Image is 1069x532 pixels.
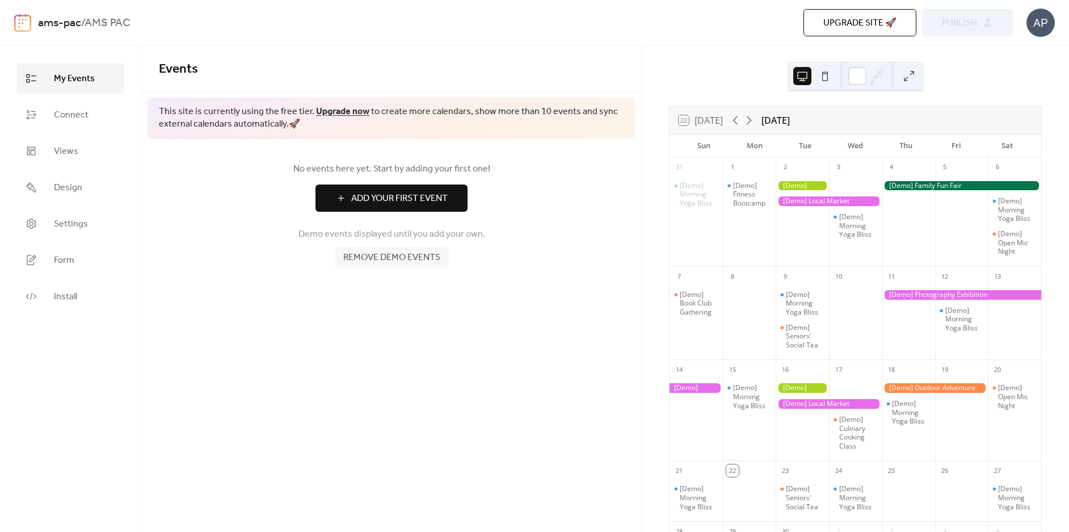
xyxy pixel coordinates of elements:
[776,290,829,317] div: [Demo] Morning Yoga Bliss
[776,323,829,350] div: [Demo] Seniors' Social Tea
[54,290,77,304] span: Install
[780,135,830,157] div: Tue
[680,290,718,317] div: [Demo] Book Club Gathering
[776,383,829,393] div: [Demo] Gardening Workshop
[945,306,984,333] div: [Demo] Morning Yoga Bliss
[1026,9,1055,37] div: AP
[17,281,124,312] a: Install
[680,484,718,511] div: [Demo] Morning Yoga Bliss
[726,270,739,283] div: 8
[839,484,878,511] div: [Demo] Morning Yoga Bliss
[17,245,124,275] a: Form
[159,185,624,212] a: Add Your First Event
[673,161,685,174] div: 31
[54,72,95,86] span: My Events
[988,383,1041,410] div: [Demo] Open Mic Night
[723,181,776,208] div: [Demo] Fitness Bootcamp
[85,12,131,34] b: AMS PAC
[776,484,829,511] div: [Demo] Seniors' Social Tea
[14,14,31,32] img: logo
[885,363,898,376] div: 18
[881,135,931,157] div: Thu
[54,145,78,158] span: Views
[829,415,882,450] div: [Demo] Culinary Cooking Class
[882,290,1041,300] div: [Demo] Photography Exhibition
[316,103,369,120] a: Upgrade now
[938,270,951,283] div: 12
[351,192,448,206] span: Add Your First Event
[54,254,74,267] span: Form
[832,363,845,376] div: 17
[17,172,124,203] a: Design
[733,383,772,410] div: [Demo] Morning Yoga Bliss
[17,99,124,130] a: Connect
[938,464,951,477] div: 26
[673,270,685,283] div: 7
[680,181,718,208] div: [Demo] Morning Yoga Bliss
[829,212,882,239] div: [Demo] Morning Yoga Bliss
[733,181,772,208] div: [Demo] Fitness Bootcamp
[673,464,685,477] div: 21
[935,306,988,333] div: [Demo] Morning Yoga Bliss
[786,323,824,350] div: [Demo] Seniors' Social Tea
[776,196,882,206] div: [Demo] Local Market
[779,270,792,283] div: 9
[832,161,845,174] div: 3
[988,484,1041,511] div: [Demo] Morning Yoga Bliss
[81,12,85,34] b: /
[726,464,739,477] div: 22
[988,229,1041,256] div: [Demo] Open Mic Night
[38,12,81,34] a: ams-pac
[670,290,723,317] div: [Demo] Book Club Gathering
[991,270,1004,283] div: 13
[54,181,82,195] span: Design
[298,228,485,241] span: Demo events displayed until you add your own.
[723,383,776,410] div: [Demo] Morning Yoga Bliss
[726,363,739,376] div: 15
[779,161,792,174] div: 2
[823,16,897,30] span: Upgrade site 🚀
[882,383,988,393] div: [Demo] Outdoor Adventure Day
[991,161,1004,174] div: 6
[17,136,124,166] a: Views
[761,114,790,127] div: [DATE]
[982,135,1032,157] div: Sat
[786,290,824,317] div: [Demo] Morning Yoga Bliss
[670,181,723,208] div: [Demo] Morning Yoga Bliss
[54,217,88,231] span: Settings
[892,399,931,426] div: [Demo] Morning Yoga Bliss
[938,363,951,376] div: 19
[938,161,951,174] div: 5
[885,270,898,283] div: 11
[159,57,198,82] span: Events
[779,363,792,376] div: 16
[159,106,624,131] span: This site is currently using the free tier. to create more calendars, show more than 10 events an...
[991,363,1004,376] div: 20
[931,135,982,157] div: Fri
[882,399,935,426] div: [Demo] Morning Yoga Bliss
[159,162,624,176] span: No events here yet. Start by adding your first one!
[17,63,124,94] a: My Events
[830,135,881,157] div: Wed
[988,196,1041,223] div: [Demo] Morning Yoga Bliss
[998,484,1037,511] div: [Demo] Morning Yoga Bliss
[803,9,916,36] button: Upgrade site 🚀
[670,383,723,393] div: [Demo] Photography Exhibition
[786,484,824,511] div: [Demo] Seniors' Social Tea
[729,135,780,157] div: Mon
[839,415,878,450] div: [Demo] Culinary Cooking Class
[54,108,89,122] span: Connect
[726,161,739,174] div: 1
[779,464,792,477] div: 23
[679,135,729,157] div: Sun
[17,208,124,239] a: Settings
[343,251,440,265] span: Remove demo events
[885,464,898,477] div: 25
[882,181,1041,191] div: [Demo] Family Fun Fair
[998,229,1037,256] div: [Demo] Open Mic Night
[998,383,1037,410] div: [Demo] Open Mic Night
[832,464,845,477] div: 24
[839,212,878,239] div: [Demo] Morning Yoga Bliss
[998,196,1037,223] div: [Demo] Morning Yoga Bliss
[335,247,449,267] button: Remove demo events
